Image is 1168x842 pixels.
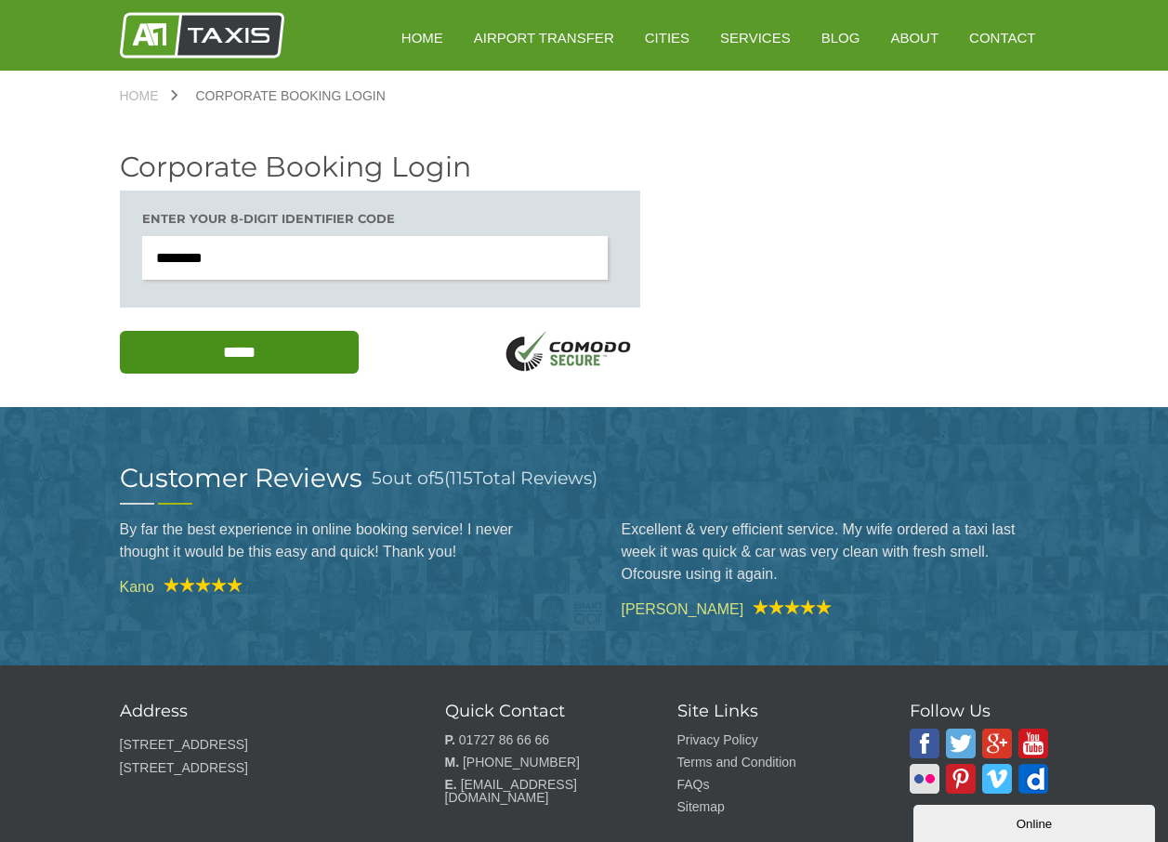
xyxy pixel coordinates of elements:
h3: Follow Us [910,703,1049,719]
a: [EMAIL_ADDRESS][DOMAIN_NAME] [445,777,577,805]
a: 01727 86 66 66 [459,732,549,747]
span: 115 [450,467,473,489]
a: [PHONE_NUMBER] [463,755,580,770]
strong: P. [445,732,455,747]
strong: E. [445,777,457,792]
img: SSL Logo [499,331,640,376]
img: A1 Taxis [120,12,284,59]
span: 5 [434,467,444,489]
a: Services [707,15,804,60]
cite: [PERSON_NAME] [622,599,1049,617]
h3: Address [120,703,399,719]
a: About [877,15,951,60]
a: Blog [808,15,873,60]
h2: Customer Reviews [120,465,362,491]
a: Cities [632,15,702,60]
iframe: chat widget [913,801,1159,842]
h3: Quick Contact [445,703,631,719]
h2: Corporate Booking Login [120,153,640,181]
blockquote: Excellent & very efficient service. My wife ordered a taxi last week it was quick & car was very ... [622,505,1049,599]
img: A1 Taxis [910,729,939,758]
h3: Enter your 8-digit Identifier code [142,213,618,225]
a: Corporate Booking Login [177,89,404,102]
strong: M. [445,755,460,770]
p: [STREET_ADDRESS] [STREET_ADDRESS] [120,733,399,780]
h3: out of ( Total Reviews) [372,465,597,492]
blockquote: By far the best experience in online booking service! I never thought it would be this easy and q... [120,505,547,577]
a: FAQs [677,777,710,792]
a: Home [120,89,177,102]
cite: Kano [120,577,547,595]
a: Sitemap [677,799,725,814]
a: HOME [388,15,456,60]
h3: Site Links [677,703,863,719]
a: Privacy Policy [677,732,758,747]
a: Contact [956,15,1048,60]
img: A1 Taxis Review [154,577,243,592]
a: Airport Transfer [461,15,627,60]
span: 5 [372,467,382,489]
img: A1 Taxis Review [743,599,832,614]
a: Terms and Condition [677,755,796,770]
